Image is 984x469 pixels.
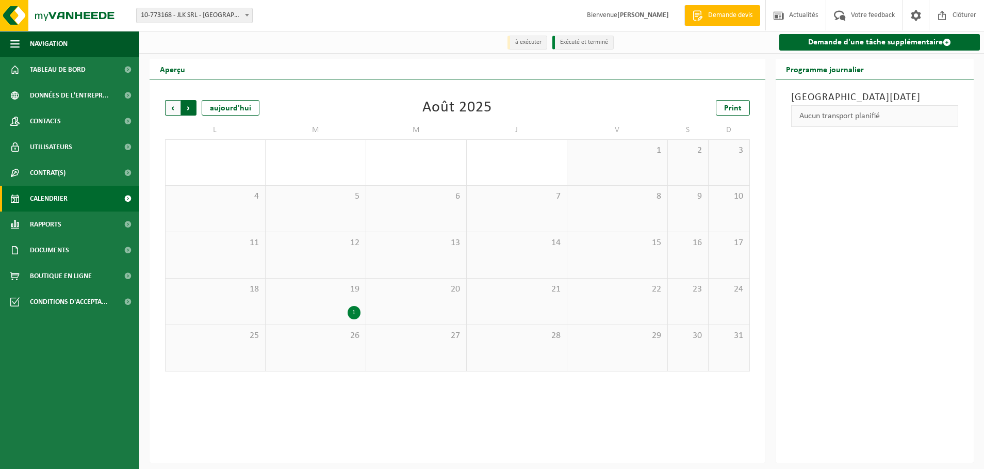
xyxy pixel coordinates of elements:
[136,8,253,23] span: 10-773168 - JLK SRL - TERVUREN
[30,212,61,237] span: Rapports
[572,237,662,249] span: 15
[30,263,92,289] span: Boutique en ligne
[714,284,744,295] span: 24
[266,121,366,139] td: M
[30,160,65,186] span: Contrat(s)
[371,237,461,249] span: 13
[171,237,260,249] span: 11
[791,105,959,127] div: Aucun transport planifié
[371,191,461,202] span: 6
[472,237,562,249] span: 14
[150,59,195,79] h2: Aperçu
[673,191,703,202] span: 9
[779,34,980,51] a: Demande d'une tâche supplémentaire
[724,104,742,112] span: Print
[668,121,709,139] td: S
[165,100,181,116] span: Précédent
[171,284,260,295] span: 18
[716,100,750,116] a: Print
[202,100,259,116] div: aujourd'hui
[572,145,662,156] span: 1
[673,145,703,156] span: 2
[171,191,260,202] span: 4
[706,10,755,21] span: Demande devis
[371,330,461,342] span: 27
[472,330,562,342] span: 28
[791,90,959,105] h3: [GEOGRAPHIC_DATA][DATE]
[673,237,703,249] span: 16
[673,330,703,342] span: 30
[30,57,86,83] span: Tableau de bord
[572,191,662,202] span: 8
[271,330,360,342] span: 26
[673,284,703,295] span: 23
[472,284,562,295] span: 21
[165,121,266,139] td: L
[30,31,68,57] span: Navigation
[30,134,72,160] span: Utilisateurs
[30,108,61,134] span: Contacts
[572,284,662,295] span: 22
[30,83,109,108] span: Données de l'entrepr...
[271,237,360,249] span: 12
[507,36,547,50] li: à exécuter
[552,36,614,50] li: Exécuté et terminé
[714,330,744,342] span: 31
[30,186,68,212] span: Calendrier
[30,289,108,315] span: Conditions d'accepta...
[567,121,668,139] td: V
[714,237,744,249] span: 17
[714,191,744,202] span: 10
[709,121,749,139] td: D
[776,59,874,79] h2: Programme journalier
[171,330,260,342] span: 25
[181,100,196,116] span: Suivant
[30,237,69,263] span: Documents
[371,284,461,295] span: 20
[348,306,360,319] div: 1
[422,100,492,116] div: Août 2025
[684,5,760,26] a: Demande devis
[472,191,562,202] span: 7
[271,284,360,295] span: 19
[714,145,744,156] span: 3
[137,8,252,23] span: 10-773168 - JLK SRL - TERVUREN
[572,330,662,342] span: 29
[467,121,567,139] td: J
[617,11,669,19] strong: [PERSON_NAME]
[271,191,360,202] span: 5
[366,121,467,139] td: M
